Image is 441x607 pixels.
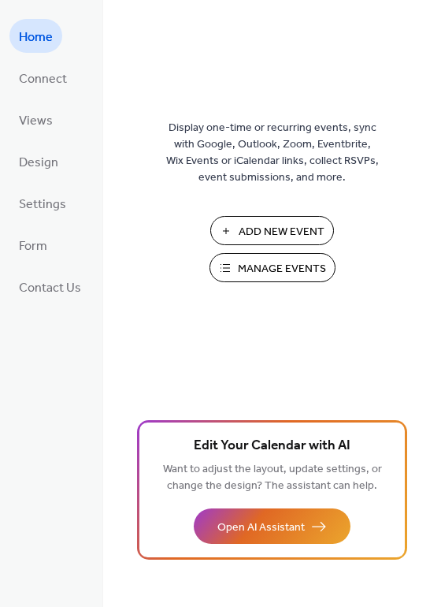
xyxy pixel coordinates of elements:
span: Views [19,109,53,133]
a: Settings [9,186,76,220]
a: Home [9,19,62,53]
span: Home [19,25,53,50]
a: Contact Us [9,270,91,303]
span: Design [19,151,58,175]
span: Contact Us [19,276,81,300]
button: Add New Event [210,216,334,245]
a: Views [9,102,62,136]
span: Connect [19,67,67,91]
span: Manage Events [238,261,326,277]
a: Design [9,144,68,178]
span: Form [19,234,47,259]
span: Display one-time or recurring events, sync with Google, Outlook, Zoom, Eventbrite, Wix Events or ... [166,120,379,186]
span: Add New Event [239,224,324,240]
span: Edit Your Calendar with AI [194,435,350,457]
button: Open AI Assistant [194,508,350,544]
span: Settings [19,192,66,217]
button: Manage Events [209,253,335,282]
span: Want to adjust the layout, update settings, or change the design? The assistant can help. [163,459,382,497]
a: Connect [9,61,76,95]
a: Form [9,228,57,262]
span: Open AI Assistant [217,519,305,536]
